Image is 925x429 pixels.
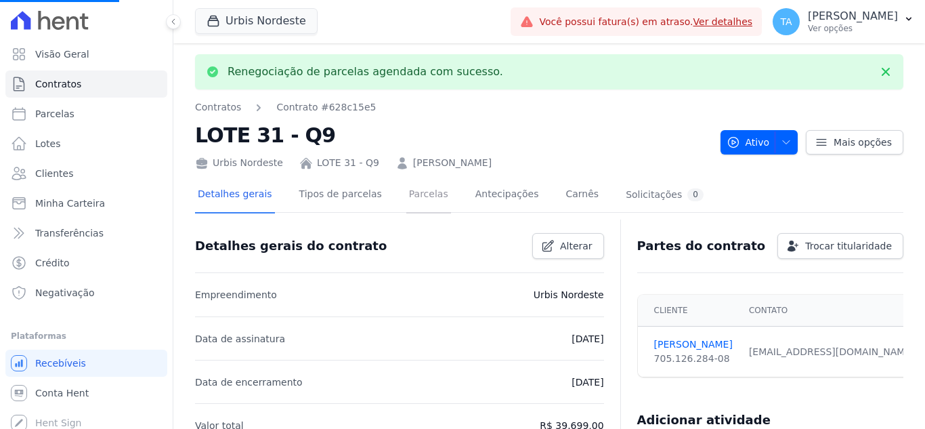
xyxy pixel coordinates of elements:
h3: Detalhes gerais do contrato [195,238,387,254]
span: Parcelas [35,107,74,121]
span: Você possui fatura(s) em atraso. [539,15,752,29]
p: [DATE] [572,374,603,390]
p: Renegociação de parcelas agendada com sucesso. [228,65,503,79]
span: TA [781,17,792,26]
a: Ver detalhes [693,16,753,27]
a: Antecipações [473,178,542,213]
a: Carnês [563,178,601,213]
a: Negativação [5,279,167,306]
span: Minha Carteira [35,197,105,210]
div: 705.126.284-08 [654,352,733,366]
span: Trocar titularidade [805,239,892,253]
a: Tipos de parcelas [297,178,385,213]
span: Ativo [727,130,770,155]
button: Urbis Nordeste [195,8,318,34]
p: Data de encerramento [195,374,303,390]
a: Parcelas [5,100,167,127]
a: Recebíveis [5,350,167,377]
span: Transferências [35,226,104,240]
span: Clientes [35,167,73,180]
span: Recebíveis [35,356,86,370]
a: Trocar titularidade [777,233,903,259]
div: Solicitações [626,188,704,201]
p: Ver opções [808,23,898,34]
div: Plataformas [11,328,162,344]
a: Contratos [195,100,241,115]
span: Contratos [35,77,81,91]
button: Ativo [720,130,798,155]
a: Minha Carteira [5,190,167,217]
a: Mais opções [806,130,903,155]
h2: LOTE 31 - Q9 [195,120,710,150]
span: Crédito [35,256,70,270]
p: [PERSON_NAME] [808,9,898,23]
span: Negativação [35,286,95,300]
a: Solicitações0 [623,178,706,213]
a: Parcelas [406,178,451,213]
a: Alterar [532,233,604,259]
span: Alterar [560,239,593,253]
a: [PERSON_NAME] [413,156,492,170]
a: LOTE 31 - Q9 [317,156,379,170]
span: Mais opções [834,136,892,149]
nav: Breadcrumb [195,100,710,115]
span: Lotes [35,137,61,150]
p: Urbis Nordeste [534,287,604,303]
div: Urbis Nordeste [195,156,283,170]
a: Visão Geral [5,41,167,68]
h3: Partes do contrato [637,238,766,254]
th: Cliente [638,295,741,327]
a: Lotes [5,130,167,157]
a: Contrato #628c15e5 [276,100,376,115]
a: Contratos [5,70,167,98]
a: [PERSON_NAME] [654,338,733,352]
a: Detalhes gerais [195,178,275,213]
a: Transferências [5,220,167,247]
span: Visão Geral [35,47,89,61]
button: TA [PERSON_NAME] Ver opções [762,3,925,41]
p: Empreendimento [195,287,277,303]
p: [DATE] [572,331,603,347]
a: Conta Hent [5,380,167,407]
div: 0 [687,188,704,201]
h3: Adicionar atividade [637,412,771,428]
a: Crédito [5,249,167,277]
a: Clientes [5,160,167,187]
p: Data de assinatura [195,331,285,347]
span: Conta Hent [35,386,89,400]
nav: Breadcrumb [195,100,376,115]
